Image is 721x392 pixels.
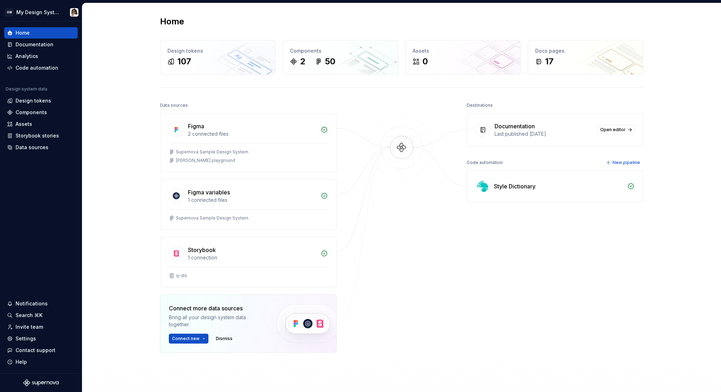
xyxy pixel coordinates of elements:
a: Components [4,107,78,118]
a: Open editor [597,125,634,135]
a: Assets0 [405,40,521,75]
a: Home [4,27,78,39]
div: My Design System [16,9,61,16]
span: Connect new [172,336,200,341]
button: Dismiss [213,334,236,344]
div: Search ⌘K [16,312,42,319]
div: Destinations [467,100,493,110]
div: Design tokens [16,97,51,104]
a: Settings [4,333,78,344]
div: Data sources [16,144,48,151]
div: Docs pages [535,47,636,54]
div: 50 [325,56,335,67]
div: GW [5,8,13,17]
a: Design tokens [4,95,78,106]
button: Connect new [169,334,208,344]
div: Supernova Sample Design System [176,215,248,221]
div: 17 [545,56,554,67]
button: Help [4,356,78,368]
span: Dismiss [216,336,232,341]
h2: Home [160,16,184,27]
div: Components [16,109,47,116]
div: Components [290,47,391,54]
button: Search ⌘K [4,310,78,321]
div: Help [16,358,27,365]
div: Settings [16,335,36,342]
div: 1 connection [188,254,317,261]
button: GWMy Design SystemJessica [1,5,81,20]
a: Documentation [4,39,78,50]
div: Storybook [188,246,216,254]
a: Components250 [283,40,398,75]
div: Assets [413,47,513,54]
a: Design tokens107 [160,40,276,75]
div: 2 [300,56,305,67]
div: Code automation [467,158,503,168]
div: Figma variables [188,188,230,197]
a: Analytics [4,51,78,62]
button: Notifications [4,298,78,309]
div: Documentation [495,122,535,130]
div: Figma [188,122,204,130]
div: Analytics [16,53,38,60]
div: 0 [422,56,428,67]
a: Figma variables1 connected filesSupernova Sample Design System [160,179,337,230]
div: Style Dictionary [494,182,536,191]
div: 107 [177,56,191,67]
a: Docs pages17 [528,40,643,75]
button: New pipeline [604,158,643,168]
img: Jessica [70,8,78,17]
div: Data sources [160,100,188,110]
div: Documentation [16,41,53,48]
div: Supernova Sample Design System [176,149,248,155]
div: Code automation [16,64,58,71]
div: Last published [DATE] [495,130,593,138]
div: Storybook stories [16,132,59,139]
a: Code automation [4,62,78,74]
span: New pipeline [613,160,640,165]
div: Bring all your design system data together. [169,314,264,328]
div: Design system data [6,86,47,92]
div: Home [16,29,30,36]
a: Invite team [4,321,78,333]
a: Storybook1 connectionq-dls [160,237,337,287]
div: 2 connected files [188,130,317,138]
span: Open editor [600,127,626,133]
a: Assets [4,118,78,130]
div: Assets [16,121,32,128]
a: Figma2 connected filesSupernova Sample Design System[PERSON_NAME] playground [160,113,337,172]
div: Connect more data sources [169,304,264,312]
a: Storybook stories [4,130,78,141]
div: q-dls [176,273,187,279]
a: Data sources [4,142,78,153]
button: Contact support [4,345,78,356]
div: [PERSON_NAME] playground [176,158,235,163]
div: 1 connected files [188,197,317,204]
div: Invite team [16,323,43,330]
div: Contact support [16,347,55,354]
div: Notifications [16,300,48,307]
svg: Supernova Logo [23,379,59,386]
div: Design tokens [167,47,268,54]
